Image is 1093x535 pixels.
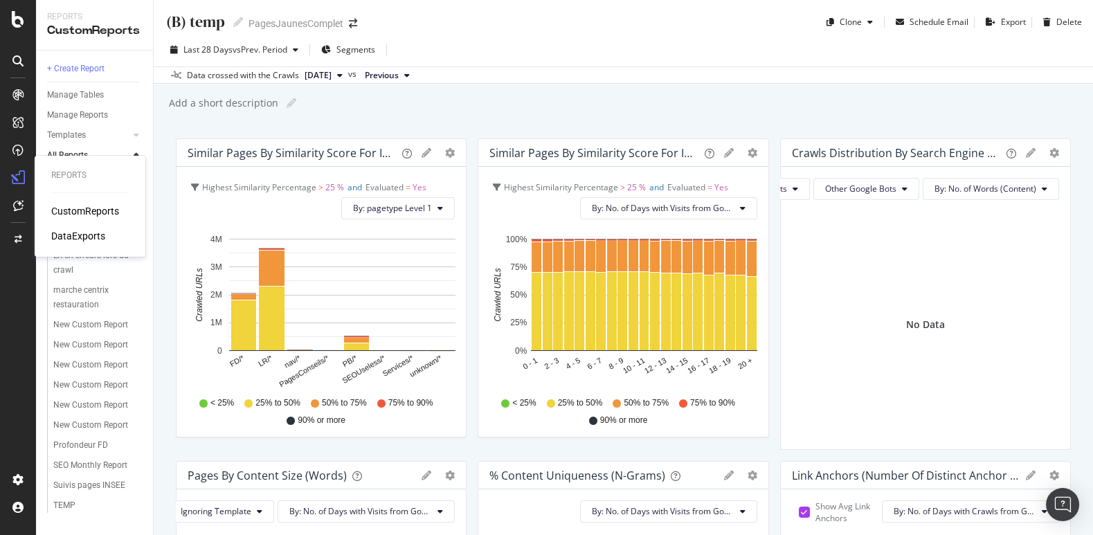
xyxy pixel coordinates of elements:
div: SEO Monthly Report [53,458,127,473]
button: Delete [1038,11,1082,33]
text: 25% [511,318,527,327]
a: Templates [47,128,129,143]
div: CustomReports [47,23,142,39]
div: Crawls Distribution By Search Engine By SegmentgeargearGoogle - Indexing BotsOther Google BotsBy:... [780,138,1071,450]
div: Manage Reports [47,108,108,123]
button: Schedule Email [890,11,968,33]
text: 6 - 7 [586,356,604,370]
span: Yes [714,181,728,193]
span: > [318,181,323,193]
span: Show Avg Link Anchors [815,500,873,524]
text: 75% [511,262,527,272]
a: TEMP [53,498,143,513]
a: marche centrix restauration [53,283,143,312]
div: gear [748,148,757,158]
text: SEOUseless/* [341,353,387,385]
text: 20 + [737,356,754,370]
span: 25% to 50% [255,397,300,409]
a: Suivis pages INSEE [53,478,143,493]
button: By: No. of Days with Crawls from Google - Indexing Bots (Logs) [882,500,1059,523]
a: New Custom Report [53,338,143,352]
a: LR en erreurs lors du crawl [53,248,143,278]
text: unknown/* [408,353,444,378]
a: All Reports [47,148,129,163]
div: No Data [906,318,945,332]
text: 0 - 1 [521,356,539,370]
span: 75% to 90% [690,397,735,409]
text: 100% [506,235,527,244]
text: 16 - 17 [686,356,711,375]
button: Last 28 DaysvsPrev. Period [165,39,304,61]
text: Crawled URLs [195,268,204,321]
span: Evaluated [667,181,705,193]
span: By: No. of Days with Visits from Google (Logs) [592,505,734,517]
button: By: pagetype Level 1 [341,197,455,219]
button: Previous [359,67,415,84]
div: Link Anchors (Number of Distinct Anchor Linking to a Page) [792,469,1019,482]
span: and [347,181,362,193]
div: Pages by Content Size (Words) [188,469,347,482]
svg: A chart. [188,230,455,391]
svg: A chart. [489,230,757,391]
div: gear [1049,148,1059,158]
text: 10 - 11 [622,356,647,375]
a: Profondeur FD [53,438,143,453]
div: Open Intercom Messenger [1046,488,1079,521]
span: By: No. of Words (Content) [934,183,1036,194]
div: New Custom Report [53,338,128,352]
div: marche centrix restauration [53,283,133,312]
div: gear [445,148,455,158]
span: By: No. of Days with Visits from Google (Logs) [289,505,432,517]
text: 50% [511,290,527,300]
a: SEO Monthly Report [53,458,143,473]
div: Similar Pages by Similarity Score For Indexable URLsgeargearHighest Similarity Percentage > 25 %a... [478,138,768,450]
span: and [649,181,664,193]
span: By: No. of Days with Visits from Google (Logs) [592,202,734,214]
span: Highest Similarity Percentage [504,181,618,193]
button: Other Google Bots [813,178,919,200]
div: Reports [51,170,129,181]
a: DataExports [51,229,105,243]
span: < 25% [512,397,536,409]
text: 18 - 19 [707,356,732,375]
text: 4M [210,235,222,244]
text: 14 - 15 [665,356,689,375]
span: Segments [336,44,375,55]
div: Reports [47,11,142,23]
text: 0 [217,346,222,356]
span: Evaluated [365,181,404,193]
div: All Reports [47,148,88,163]
div: Crawls Distribution By Search Engine By Segment [792,146,1001,160]
a: New Custom Report [53,378,143,392]
div: Schedule Email [910,16,968,28]
div: Export [1001,16,1026,28]
span: 50% to 75% [322,397,367,409]
button: By: No. of Days with Visits from Google (Logs) [580,500,757,523]
span: vs Prev. Period [233,44,287,55]
span: = [707,181,712,193]
div: New Custom Report [53,318,128,332]
button: Clone [821,11,878,33]
span: Last 28 Days [183,44,233,55]
a: New Custom Report [53,398,143,412]
a: CustomReports [51,204,119,218]
text: 4 - 5 [565,356,582,370]
span: 90% or more [298,415,345,426]
text: nav/* [283,353,302,369]
text: 0% [515,346,527,356]
div: TEMP [53,498,75,513]
a: New Custom Report [53,318,143,332]
button: By: No. of Days with Visits from Google (Logs) [278,500,455,523]
text: 3M [210,262,222,272]
a: Manage Reports [47,108,143,123]
div: Similar Pages by Similarity Score For Indexable URLs [489,146,698,160]
span: 50% to 75% [624,397,669,409]
span: Ignoring Template [181,505,251,517]
div: New Custom Report [53,378,128,392]
span: By: pagetype Level 1 [353,202,432,214]
button: Ignoring Template [169,500,274,523]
